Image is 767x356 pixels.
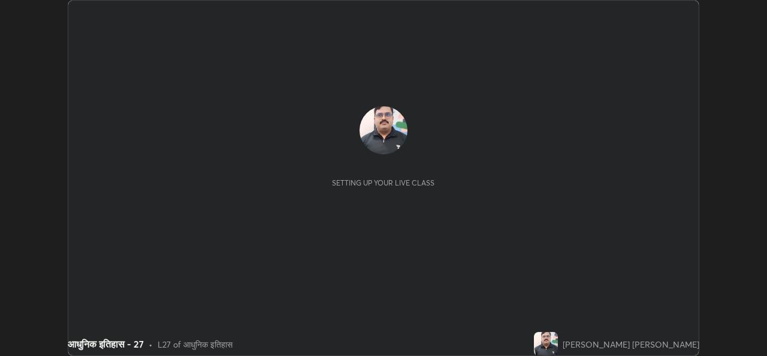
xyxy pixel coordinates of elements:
[360,106,407,154] img: bbfc6469cd26487a868f1da2ccaa2c1b.jpg
[332,178,434,187] div: Setting up your live class
[534,332,558,356] img: bbfc6469cd26487a868f1da2ccaa2c1b.jpg
[563,338,699,351] div: [PERSON_NAME] [PERSON_NAME]
[149,338,153,351] div: •
[158,338,232,351] div: L27 of आधुनिक इतिहास
[68,337,144,351] div: आधुनिक इतिहास - 27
